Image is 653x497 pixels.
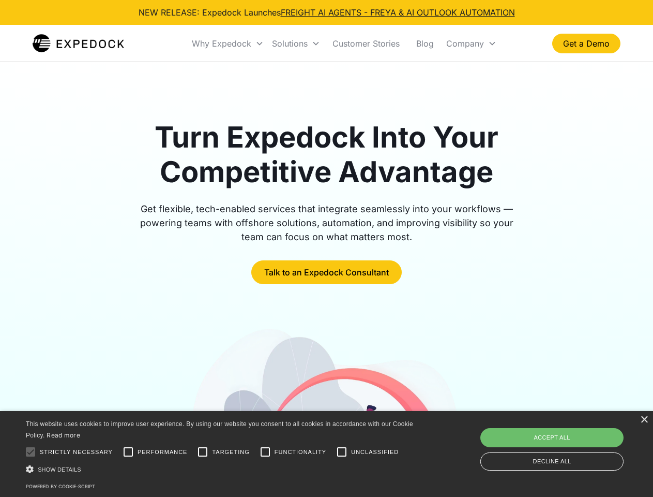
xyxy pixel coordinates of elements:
[47,431,80,439] a: Read more
[351,448,399,457] span: Unclassified
[33,33,124,54] a: home
[272,38,308,49] div: Solutions
[139,6,515,19] div: NEW RELEASE: Expedock Launches
[442,26,500,61] div: Company
[188,26,268,61] div: Why Expedock
[33,33,124,54] img: Expedock Logo
[268,26,324,61] div: Solutions
[281,7,515,18] a: FREIGHT AI AGENTS - FREYA & AI OUTLOOK AUTOMATION
[38,466,81,473] span: Show details
[128,120,525,189] h1: Turn Expedock Into Your Competitive Advantage
[481,385,653,497] iframe: Chat Widget
[26,464,417,475] div: Show details
[128,202,525,244] div: Get flexible, tech-enabled services that integrate seamlessly into your workflows — powering team...
[212,448,249,457] span: Targeting
[192,38,251,49] div: Why Expedock
[251,260,402,284] a: Talk to an Expedock Consultant
[408,26,442,61] a: Blog
[26,420,413,440] span: This website uses cookies to improve user experience. By using our website you consent to all coo...
[446,38,484,49] div: Company
[324,26,408,61] a: Customer Stories
[26,484,95,489] a: Powered by cookie-script
[40,448,113,457] span: Strictly necessary
[138,448,188,457] span: Performance
[275,448,326,457] span: Functionality
[552,34,620,53] a: Get a Demo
